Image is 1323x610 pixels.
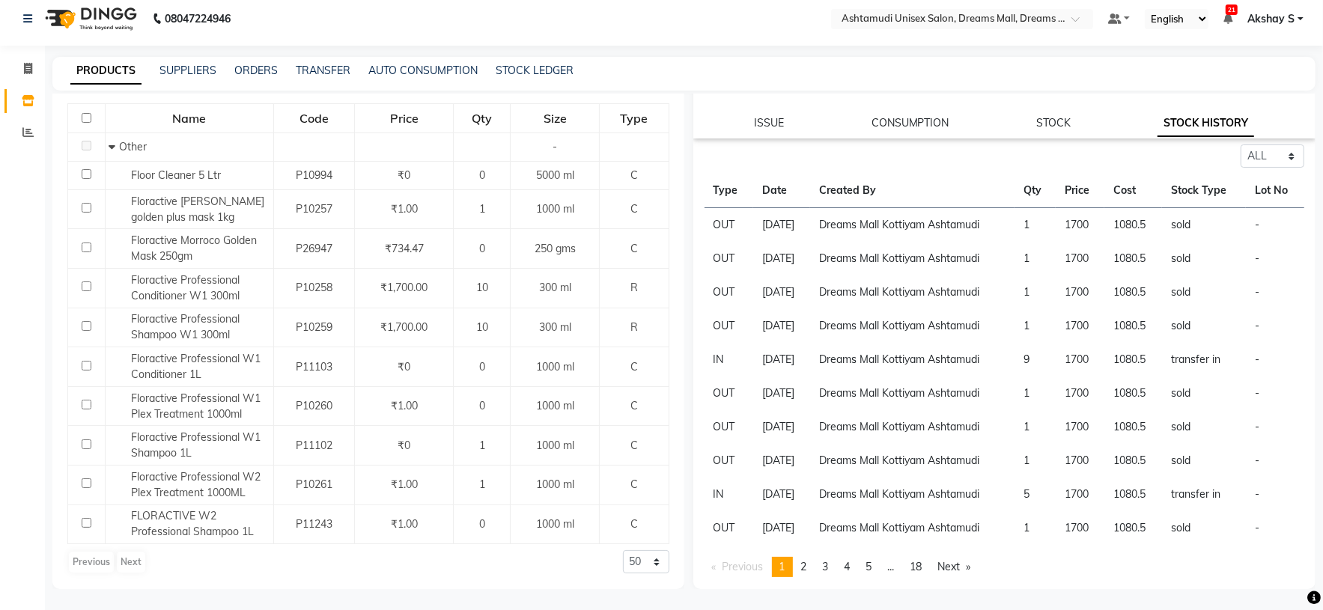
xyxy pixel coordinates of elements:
span: P10257 [296,202,332,216]
span: 300 ml [539,281,571,294]
td: 1700 [1056,444,1104,478]
span: ₹1,700.00 [380,320,428,334]
a: STOCK [1036,116,1071,129]
td: [DATE] [753,511,811,545]
span: P10261 [296,478,332,491]
td: OUT [705,511,753,545]
span: Floractive Professional Shampoo W1 300ml [131,312,240,341]
td: 1080.5 [1104,410,1162,444]
td: 1080.5 [1104,511,1162,545]
td: 1700 [1056,208,1104,243]
td: Dreams Mall Kottiyam Ashtamudi [810,410,1015,444]
a: ORDERS [234,64,278,77]
td: 1 [1015,208,1056,243]
td: 9 [1015,343,1056,376]
span: 1 [779,560,785,573]
td: [DATE] [753,410,811,444]
span: 2 [801,560,807,573]
td: OUT [705,208,753,243]
td: Dreams Mall Kottiyam Ashtamudi [810,208,1015,243]
span: 1 [479,478,485,491]
span: P11103 [296,360,332,373]
td: [DATE] [753,343,811,376]
span: 21 [1226,4,1238,15]
td: - [1246,376,1304,410]
td: 1 [1015,511,1056,545]
td: - [1246,275,1304,309]
span: 5 [866,560,872,573]
span: C [630,242,638,255]
span: P10260 [296,399,332,412]
div: Name [106,105,273,132]
th: Date [753,174,811,208]
td: OUT [705,242,753,275]
td: 1700 [1056,376,1104,410]
td: OUT [705,444,753,478]
td: 1700 [1056,242,1104,275]
td: 1 [1015,410,1056,444]
td: 1080.5 [1104,478,1162,511]
td: 1700 [1056,309,1104,343]
td: 1700 [1056,343,1104,376]
a: ISSUE [755,116,785,129]
td: Dreams Mall Kottiyam Ashtamudi [810,478,1015,511]
td: 1700 [1056,511,1104,545]
span: 0 [479,360,485,373]
td: 1080.5 [1104,309,1162,343]
td: Dreams Mall Kottiyam Ashtamudi [810,275,1015,309]
td: sold [1162,511,1246,545]
span: ₹1.00 [391,399,418,412]
span: C [630,478,638,491]
td: - [1246,478,1304,511]
span: 3 [823,560,829,573]
td: IN [705,343,753,376]
span: 10 [476,281,488,294]
span: 300 ml [539,320,571,334]
span: ₹1,700.00 [380,281,428,294]
a: STOCK LEDGER [496,64,574,77]
span: - [553,140,557,153]
td: 1700 [1056,275,1104,309]
td: - [1246,343,1304,376]
span: ₹0 [398,168,410,182]
td: Dreams Mall Kottiyam Ashtamudi [810,309,1015,343]
td: Dreams Mall Kottiyam Ashtamudi [810,343,1015,376]
span: C [630,399,638,412]
td: - [1246,444,1304,478]
span: ₹1.00 [391,517,418,531]
span: P26947 [296,242,332,255]
span: 0 [479,168,485,182]
td: [DATE] [753,478,811,511]
span: 0 [479,399,485,412]
td: [DATE] [753,242,811,275]
th: Lot No [1246,174,1304,208]
span: P11102 [296,439,332,452]
span: R [630,320,638,334]
span: C [630,360,638,373]
span: 10 [476,320,488,334]
td: sold [1162,444,1246,478]
div: Size [511,105,598,132]
span: 1000 ml [536,439,574,452]
td: sold [1162,242,1246,275]
td: transfer in [1162,478,1246,511]
td: 1080.5 [1104,208,1162,243]
td: Dreams Mall Kottiyam Ashtamudi [810,511,1015,545]
span: 5000 ml [536,168,574,182]
th: Stock Type [1162,174,1246,208]
span: 1 [479,439,485,452]
span: P10258 [296,281,332,294]
td: - [1246,242,1304,275]
span: 0 [479,242,485,255]
td: 1080.5 [1104,343,1162,376]
a: STOCK HISTORY [1158,110,1254,137]
td: - [1246,410,1304,444]
td: [DATE] [753,309,811,343]
a: Next [931,557,979,577]
span: ₹0 [398,360,410,373]
td: 1 [1015,275,1056,309]
span: Floractive Professional W1 Plex Treatment 1000ml [131,391,261,421]
td: 5 [1015,478,1056,511]
span: Floractive [PERSON_NAME] golden plus mask 1kg [131,195,264,224]
span: ₹734.47 [385,242,424,255]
